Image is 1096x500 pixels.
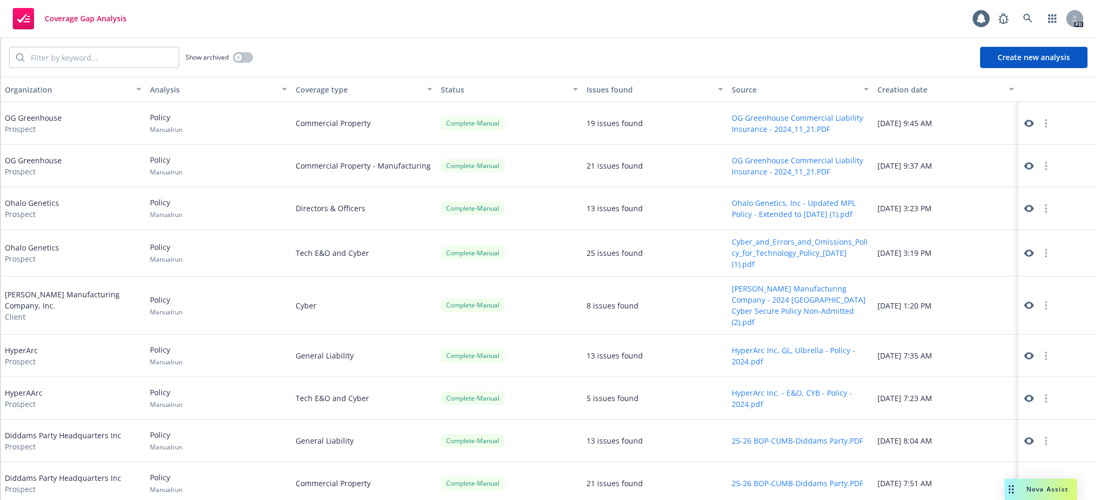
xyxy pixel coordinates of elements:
[437,77,582,102] button: Status
[150,472,182,494] div: Policy
[291,102,437,145] div: Commercial Property
[1042,8,1063,29] a: Switch app
[587,247,643,259] div: 25 issues found
[873,377,1018,420] div: [DATE] 7:23 AM
[150,210,182,219] span: Manual run
[587,160,643,171] div: 21 issues found
[732,197,868,220] button: Ohalo Genetics, Inc - Updated MPL Policy - Extended to [DATE] (1).pdf
[587,435,643,446] div: 13 issues found
[732,478,863,489] button: 25-26 BOP-CUMB-Diddams Party.PDF
[150,387,182,409] div: Policy
[5,472,121,495] div: Diddams Party Headquarters Inc
[5,441,121,452] span: Prospect
[873,277,1018,335] div: [DATE] 1:20 PM
[150,429,182,452] div: Policy
[150,84,275,95] div: Analysis
[150,294,182,316] div: Policy
[5,289,141,322] div: [PERSON_NAME] Manufacturing Company, Inc.
[441,391,505,405] div: Complete - Manual
[146,77,291,102] button: Analysis
[150,197,182,219] div: Policy
[441,349,505,362] div: Complete - Manual
[873,187,1018,230] div: [DATE] 3:23 PM
[150,112,182,134] div: Policy
[873,77,1018,102] button: Creation date
[727,77,873,102] button: Source
[1,77,146,102] button: Organization
[150,400,182,409] span: Manual run
[5,398,43,410] span: Prospect
[150,168,182,177] span: Manual run
[291,420,437,462] div: General Liability
[441,159,505,172] div: Complete - Manual
[9,4,131,34] a: Coverage Gap Analysis
[291,335,437,377] div: General Liability
[732,345,868,367] button: HyperArc Inc. GL, Ulbrella - Policy - 2024.pdf
[873,102,1018,145] div: [DATE] 9:45 AM
[5,166,62,177] span: Prospect
[587,478,643,489] div: 21 issues found
[582,77,727,102] button: Issues found
[732,84,857,95] div: Source
[732,236,868,270] button: Cyber_and_Errors_and_Omissions_Policy_for_Technology_Policy_[DATE] (1).pdf
[732,112,868,135] button: OG Greenhouse Commercial Liability Insurance - 2024_11_21.PDF
[150,344,182,366] div: Policy
[150,485,182,494] span: Manual run
[5,387,43,410] div: HyperAArc
[5,155,62,177] div: OG Greenhouse
[587,84,712,95] div: Issues found
[1026,485,1068,494] span: Nova Assist
[732,435,863,446] button: 25-26 BOP-CUMB-Diddams Party.PDF
[732,283,868,328] button: [PERSON_NAME] Manufacturing Company - 2024 [GEOGRAPHIC_DATA] Cyber Secure Policy Non-Admitted (2)...
[5,112,62,135] div: OG Greenhouse
[24,47,179,68] input: Filter by keyword...
[16,53,24,62] svg: Search
[587,300,639,311] div: 8 issues found
[587,118,643,129] div: 19 issues found
[5,356,38,367] span: Prospect
[150,125,182,134] span: Manual run
[5,197,59,220] div: Ohalo Genetics
[1005,479,1077,500] button: Nova Assist
[291,145,437,187] div: Commercial Property - Manufacturing
[587,350,643,361] div: 13 issues found
[5,430,121,452] div: Diddams Party Headquarters Inc
[873,230,1018,277] div: [DATE] 3:19 PM
[291,187,437,230] div: Directors & Officers
[587,203,643,214] div: 13 issues found
[980,47,1087,68] button: Create new analysis
[441,202,505,215] div: Complete - Manual
[45,14,127,23] span: Coverage Gap Analysis
[5,484,121,495] span: Prospect
[150,255,182,264] span: Manual run
[587,393,639,404] div: 5 issues found
[5,242,59,264] div: Ohalo Genetics
[441,434,505,447] div: Complete - Manual
[291,230,437,277] div: Tech E&O and Cyber
[5,84,130,95] div: Organization
[441,298,505,312] div: Complete - Manual
[150,443,182,452] span: Manual run
[291,377,437,420] div: Tech E&O and Cyber
[1005,479,1018,500] div: Drag to move
[993,8,1014,29] a: Report a Bug
[873,145,1018,187] div: [DATE] 9:37 AM
[441,246,505,260] div: Complete - Manual
[150,357,182,366] span: Manual run
[1017,8,1039,29] a: Search
[291,77,437,102] button: Coverage type
[150,307,182,316] span: Manual run
[5,123,62,135] span: Prospect
[877,84,1002,95] div: Creation date
[441,116,505,130] div: Complete - Manual
[873,420,1018,462] div: [DATE] 8:04 AM
[441,84,566,95] div: Status
[150,154,182,177] div: Policy
[873,335,1018,377] div: [DATE] 7:35 AM
[5,209,59,220] span: Prospect
[186,53,229,62] span: Show archived
[441,477,505,490] div: Complete - Manual
[5,311,141,322] span: Client
[732,155,868,177] button: OG Greenhouse Commercial Liability Insurance - 2024_11_21.PDF
[5,253,59,264] span: Prospect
